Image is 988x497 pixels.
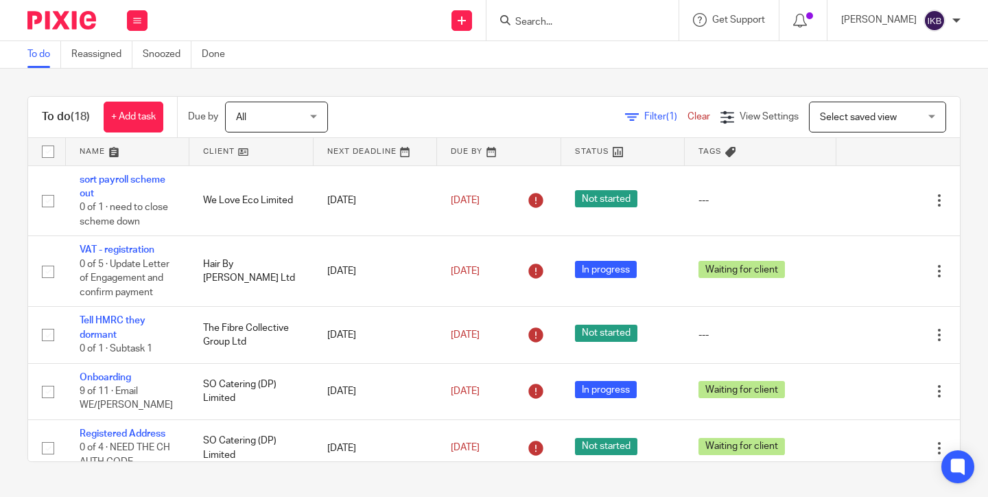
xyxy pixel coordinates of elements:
span: Waiting for client [698,261,785,278]
span: 0 of 4 · NEED THE CH AUTH CODE [80,443,170,467]
td: We Love Eco Limited [189,165,313,236]
h1: To do [42,110,90,124]
span: (1) [666,112,677,122]
span: 0 of 1 · need to close scheme down [80,203,168,227]
a: VAT - registration [80,245,154,255]
span: Get Support [712,15,765,25]
td: The Fibre Collective Group Ltd [189,307,313,363]
p: [PERSON_NAME] [841,13,917,27]
div: --- [698,328,822,342]
span: Not started [575,190,637,207]
span: [DATE] [451,196,480,205]
td: [DATE] [314,363,437,419]
td: Hair By [PERSON_NAME] Ltd [189,236,313,307]
td: [DATE] [314,307,437,363]
span: [DATE] [451,443,480,453]
span: All [236,113,246,122]
a: Onboarding [80,373,131,382]
input: Search [514,16,637,29]
span: Filter [644,112,687,122]
a: Done [202,41,235,68]
span: Not started [575,325,637,342]
span: [DATE] [451,386,480,396]
span: 0 of 1 · Subtask 1 [80,344,152,354]
span: Tags [698,148,722,155]
img: svg%3E [924,10,945,32]
td: SO Catering (DP) Limited [189,363,313,419]
td: [DATE] [314,165,437,236]
a: Clear [687,112,710,122]
a: + Add task [104,102,163,132]
span: Select saved view [820,113,897,122]
a: Reassigned [71,41,132,68]
td: SO Catering (DP) Limited [189,420,313,476]
span: 9 of 11 · Email WE/[PERSON_NAME] [80,386,173,411]
span: Waiting for client [698,381,785,398]
td: [DATE] [314,236,437,307]
span: [DATE] [451,266,480,276]
span: [DATE] [451,330,480,340]
img: Pixie [27,11,96,30]
span: (18) [71,111,90,122]
a: To do [27,41,61,68]
a: sort payroll scheme out [80,175,165,198]
span: In progress [575,381,637,398]
td: [DATE] [314,420,437,476]
span: Waiting for client [698,438,785,455]
a: Registered Address [80,429,165,439]
span: Not started [575,438,637,455]
span: 0 of 5 · Update Letter of Engagement and confirm payment [80,259,169,297]
div: --- [698,194,822,207]
a: Tell HMRC they dormant [80,316,145,339]
span: View Settings [740,112,799,122]
a: Snoozed [143,41,191,68]
p: Due by [188,110,218,124]
span: In progress [575,261,637,278]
